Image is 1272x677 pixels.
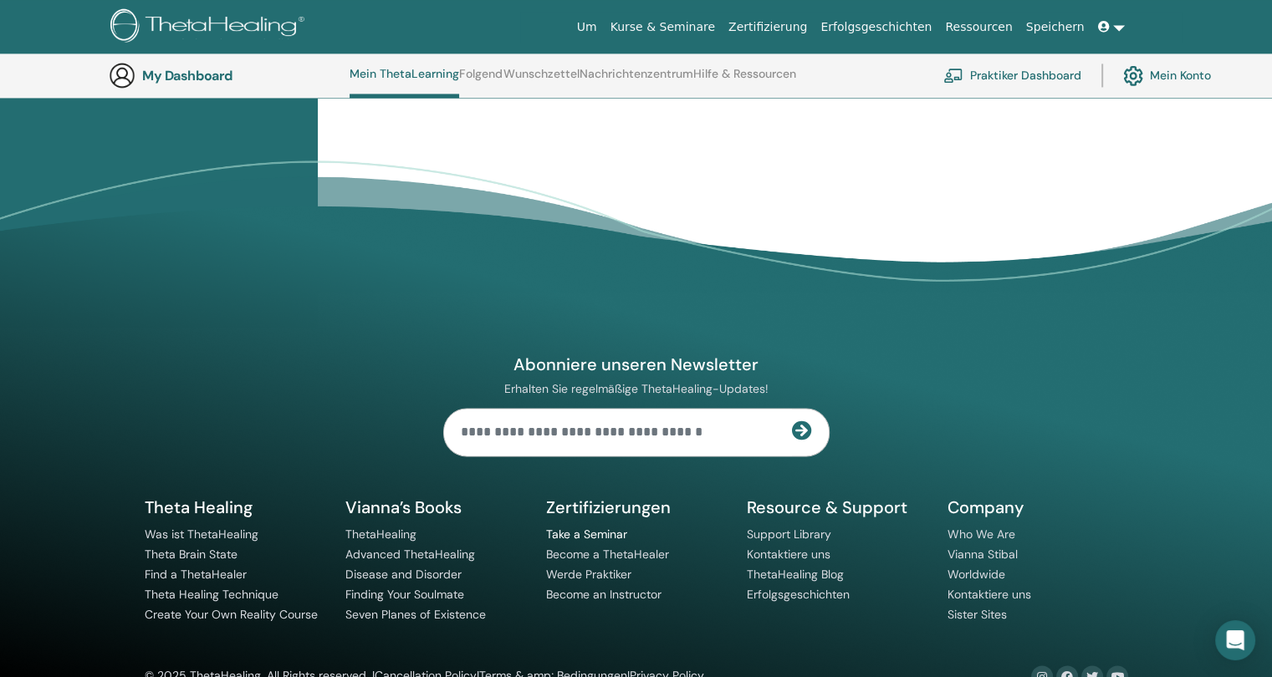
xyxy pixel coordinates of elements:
a: Become an Instructor [546,587,662,602]
a: Sister Sites [948,607,1007,622]
h5: Resource & Support [747,496,927,518]
h5: Company [948,496,1128,518]
a: Kontaktiere uns [948,587,1031,602]
a: Was ist ThetaHealing [145,527,258,542]
h3: My Dashboard [142,68,309,84]
a: Praktiker Dashboard [943,57,1081,94]
img: generic-user-icon.jpg [109,62,135,89]
a: Kurse & Seminare [604,12,722,43]
p: Erhalten Sie regelmäßige ThetaHealing-Updates! [443,381,830,396]
a: Wunschzettel [503,67,580,94]
img: cog.svg [1123,61,1143,89]
a: Find a ThetaHealer [145,567,247,582]
img: logo.png [110,8,310,46]
a: Support Library [747,527,831,542]
a: Theta Healing Technique [145,587,278,602]
a: Mein ThetaLearning [350,67,459,98]
a: Zertifizierung [722,12,814,43]
a: Finding Your Soulmate [345,587,464,602]
a: Ressourcen [938,12,1019,43]
a: Who We Are [948,527,1015,542]
div: Open Intercom Messenger [1215,620,1255,660]
a: Werde Praktiker [546,567,631,582]
a: Erfolgsgeschichten [747,587,850,602]
h5: Vianna’s Books [345,496,526,518]
a: Disease and Disorder [345,567,462,582]
a: Worldwide [948,567,1005,582]
a: Become a ThetaHealer [546,547,669,562]
a: Hilfe & Ressourcen [693,67,796,94]
h4: Abonniere unseren Newsletter [443,354,830,375]
a: Kontaktiere uns [747,547,830,562]
a: Nachrichtenzentrum [580,67,693,94]
h5: Theta Healing [145,496,325,518]
a: Speichern [1019,12,1091,43]
a: Folgend [459,67,503,94]
a: ThetaHealing Blog [747,567,844,582]
a: Create Your Own Reality Course [145,607,318,622]
a: Advanced ThetaHealing [345,547,475,562]
h5: Zertifizierungen [546,496,727,518]
a: Take a Seminar [546,527,627,542]
img: chalkboard-teacher.svg [943,68,963,83]
a: Seven Planes of Existence [345,607,486,622]
a: Theta Brain State [145,547,238,562]
a: Erfolgsgeschichten [814,12,938,43]
a: Vianna Stibal [948,547,1018,562]
a: ThetaHealing [345,527,416,542]
a: Um [570,12,604,43]
a: Mein Konto [1123,57,1211,94]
